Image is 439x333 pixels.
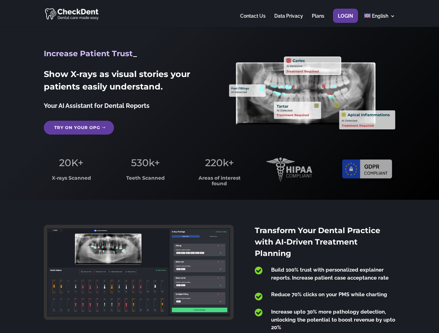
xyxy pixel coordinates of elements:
img: CheckDent AI [45,7,99,20]
a: Plans [312,14,324,27]
a: Data Privacy [274,14,303,27]
a: Login [338,14,353,27]
span: Transform Your Dental Practice with AI-Driven Treatment Planning [255,226,380,258]
span: Increase upto 30% more pathology detection, unlocking the potential to boost revenue by upto 20% [271,309,395,331]
h3: Areas of interest found [192,176,247,190]
span: Reduce 70% clicks on your PMS while charting [271,291,387,298]
a: Try on your OPG [44,121,114,135]
img: X_Ray_annotated [229,57,395,129]
span: Build 100% trust with personalized explainer reports. Increase patient case acceptance rate [271,267,389,281]
span: 20K+ [59,157,83,169]
a: English [364,14,395,27]
span: English [372,13,388,19]
span: 220k+ [205,157,234,169]
span:  [255,292,262,301]
span: 530k+ [131,157,160,169]
span:  [255,266,262,275]
span: Your AI Assistant for Dental Reports [44,102,149,109]
h2: Show X-rays as visual stories your patients easily understand. [44,68,210,96]
span:  [255,308,262,317]
span: _ [133,49,137,58]
a: Contact Us [240,14,266,27]
span: Increase Patient Trust [44,49,133,58]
